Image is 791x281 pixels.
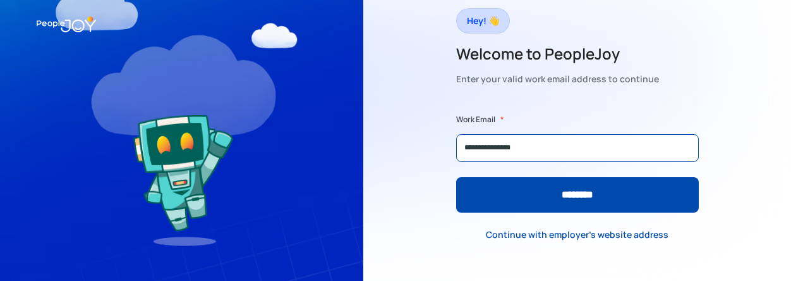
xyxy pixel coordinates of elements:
[456,113,495,126] label: Work Email
[456,44,659,64] h2: Welcome to PeopleJoy
[456,70,659,88] div: Enter your valid work email address to continue
[486,228,668,241] div: Continue with employer's website address
[476,222,679,248] a: Continue with employer's website address
[467,12,499,30] div: Hey! 👋
[456,113,699,213] form: Form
